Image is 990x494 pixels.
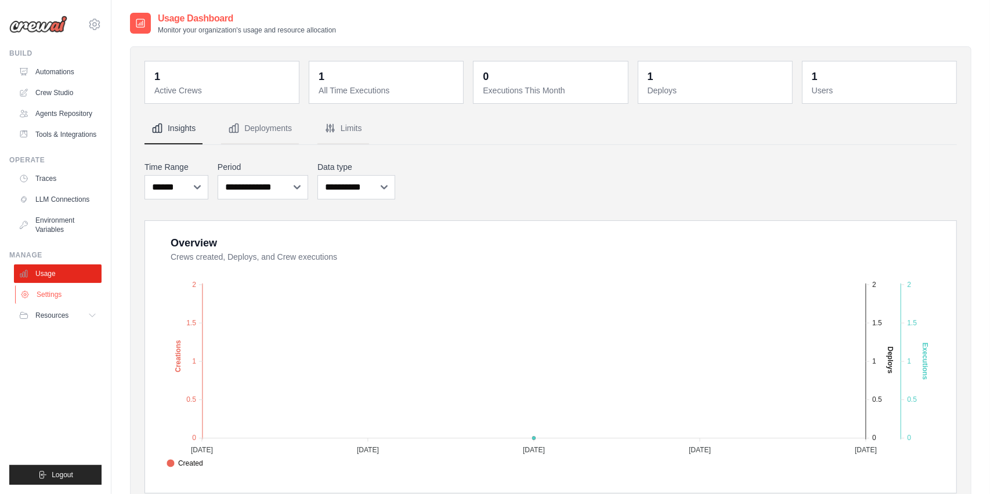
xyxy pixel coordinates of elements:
[483,85,620,96] dt: Executions This Month
[192,357,196,365] tspan: 1
[14,104,102,123] a: Agents Repository
[192,280,196,288] tspan: 2
[14,63,102,81] a: Automations
[218,161,308,173] label: Period
[523,445,545,453] tspan: [DATE]
[174,340,182,372] text: Creations
[317,161,395,173] label: Data type
[221,113,299,144] button: Deployments
[872,395,882,404] tspan: 0.5
[907,280,911,288] tspan: 2
[192,434,196,442] tspan: 0
[158,26,336,35] p: Monitor your organization's usage and resource allocation
[14,83,102,102] a: Crew Studio
[144,161,208,173] label: Time Range
[812,85,949,96] dt: Users
[191,445,213,453] tspan: [DATE]
[14,125,102,144] a: Tools & Integrations
[872,434,876,442] tspan: 0
[9,250,102,260] div: Manage
[144,113,957,144] nav: Tabs
[689,445,711,453] tspan: [DATE]
[907,357,911,365] tspan: 1
[921,343,929,380] text: Executions
[9,49,102,58] div: Build
[648,68,653,85] div: 1
[14,264,102,283] a: Usage
[483,68,489,85] div: 0
[144,113,203,144] button: Insights
[167,458,203,468] span: Created
[9,155,102,165] div: Operate
[872,319,882,327] tspan: 1.5
[52,470,73,480] span: Logout
[186,319,196,327] tspan: 1.5
[855,445,877,453] tspan: [DATE]
[907,395,917,404] tspan: 0.5
[886,346,894,373] text: Deploys
[158,12,336,26] h2: Usage Dashboard
[35,311,68,320] span: Resources
[171,251,942,263] dt: Crews created, Deploys, and Crew executions
[9,465,102,485] button: Logout
[907,319,917,327] tspan: 1.5
[319,68,324,85] div: 1
[186,395,196,404] tspan: 0.5
[14,211,102,239] a: Environment Variables
[171,235,217,251] div: Overview
[154,68,160,85] div: 1
[648,85,785,96] dt: Deploys
[872,357,876,365] tspan: 1
[14,169,102,188] a: Traces
[15,285,103,304] a: Settings
[14,190,102,209] a: LLM Connections
[154,85,292,96] dt: Active Crews
[872,280,876,288] tspan: 2
[357,445,379,453] tspan: [DATE]
[812,68,818,85] div: 1
[319,85,456,96] dt: All Time Executions
[907,434,911,442] tspan: 0
[14,306,102,325] button: Resources
[9,16,67,33] img: Logo
[317,113,369,144] button: Limits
